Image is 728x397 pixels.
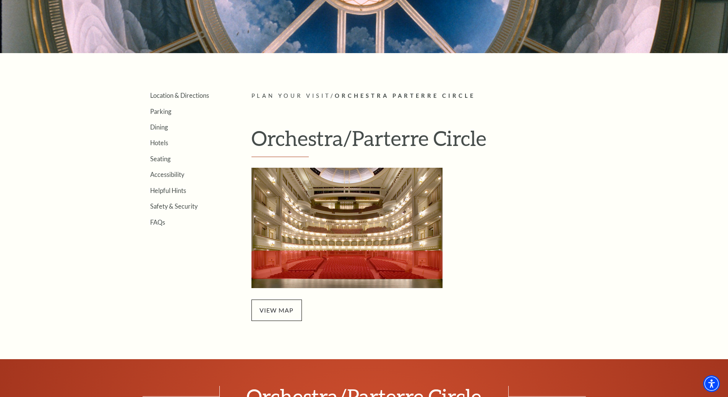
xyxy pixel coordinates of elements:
h1: Orchestra/Parterre Circle [251,126,601,157]
a: Parking [150,108,171,115]
p: / [251,91,601,101]
img: Orchestra/Parterre Circle Seating Map [251,168,443,288]
a: Dining [150,123,168,131]
a: Orchestra/Parterre Circle Seating Map - open in a new tab [251,222,443,231]
span: view map [251,300,302,321]
a: Helpful Hints [150,187,186,194]
span: Plan Your Visit [251,92,331,99]
a: FAQs [150,219,165,226]
a: Location & Directions [150,92,209,99]
a: Safety & Security [150,203,198,210]
a: view map - open in a new tab [251,305,302,314]
a: Accessibility [150,171,184,178]
div: Accessibility Menu [703,375,720,392]
a: Hotels [150,139,168,146]
span: Orchestra Parterre Circle [335,92,475,99]
a: Seating [150,155,170,162]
